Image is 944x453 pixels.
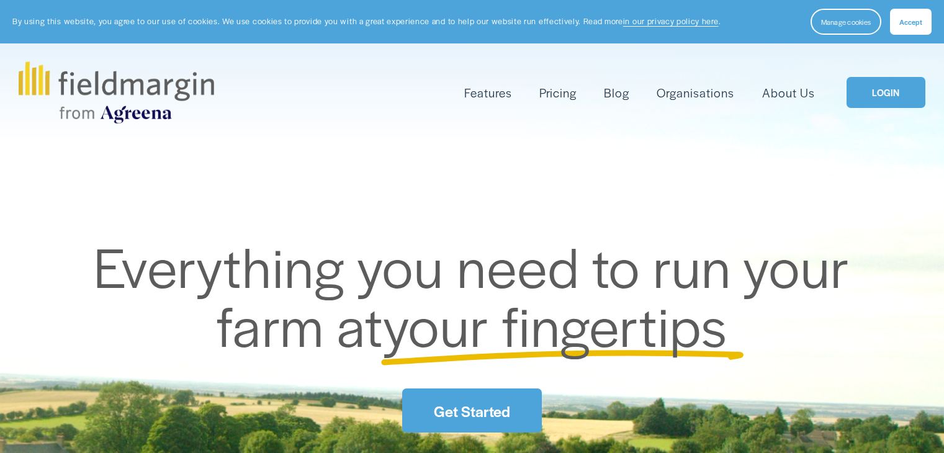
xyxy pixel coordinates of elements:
[19,61,214,123] img: fieldmargin.com
[762,83,815,103] a: About Us
[623,16,719,27] a: in our privacy policy here
[402,388,541,433] a: Get Started
[464,84,512,102] span: Features
[847,77,925,109] a: LOGIN
[464,83,512,103] a: folder dropdown
[539,83,577,103] a: Pricing
[890,9,932,35] button: Accept
[12,16,721,27] p: By using this website, you agree to our use of cookies. We use cookies to provide you with a grea...
[657,83,734,103] a: Organisations
[94,226,863,364] span: Everything you need to run your farm at
[383,285,727,363] span: your fingertips
[604,83,629,103] a: Blog
[821,17,871,27] span: Manage cookies
[899,17,922,27] span: Accept
[811,9,881,35] button: Manage cookies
